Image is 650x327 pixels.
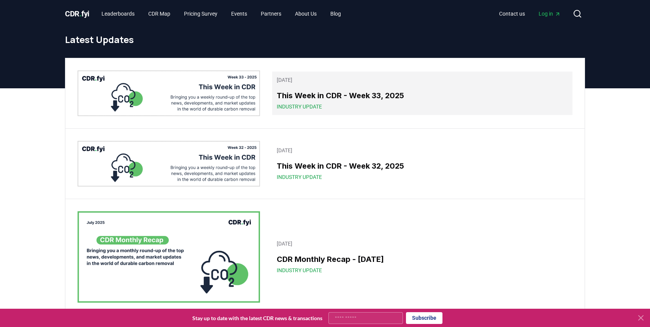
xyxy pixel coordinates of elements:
h3: CDR Monthly Recap - [DATE] [277,254,568,265]
a: Events [225,7,253,21]
a: About Us [289,7,323,21]
a: Leaderboards [95,7,141,21]
nav: Main [95,7,347,21]
img: CDR Monthly Recap - July 2025 blog post image [78,211,260,303]
a: Partners [255,7,287,21]
h3: This Week in CDR - Week 33, 2025 [277,90,568,101]
img: This Week in CDR - Week 32, 2025 blog post image [78,141,260,187]
span: Industry Update [277,103,322,110]
a: [DATE]CDR Monthly Recap - [DATE]Industry Update [272,235,572,279]
p: [DATE] [277,240,568,247]
span: CDR fyi [65,9,89,18]
a: Blog [324,7,347,21]
a: Log in [533,7,567,21]
a: Pricing Survey [178,7,224,21]
a: [DATE]This Week in CDR - Week 32, 2025Industry Update [272,142,572,185]
span: Industry Update [277,266,322,274]
span: Industry Update [277,173,322,181]
img: This Week in CDR - Week 33, 2025 blog post image [78,70,260,116]
a: CDR Map [142,7,176,21]
a: [DATE]This Week in CDR - Week 33, 2025Industry Update [272,72,572,115]
a: Contact us [493,7,531,21]
span: . [79,9,82,18]
span: Log in [539,10,561,18]
p: [DATE] [277,147,568,154]
p: [DATE] [277,76,568,84]
h1: Latest Updates [65,33,585,46]
a: CDR.fyi [65,8,89,19]
nav: Main [493,7,567,21]
h3: This Week in CDR - Week 32, 2025 [277,160,568,172]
